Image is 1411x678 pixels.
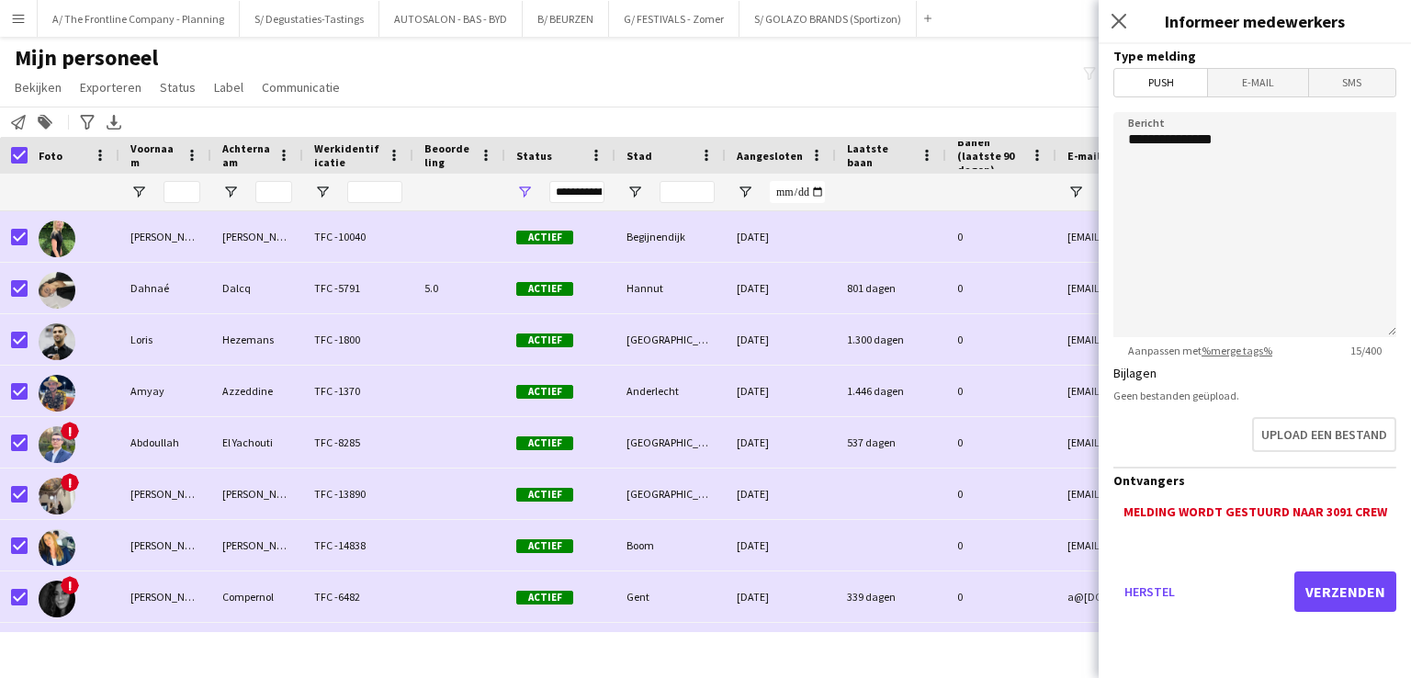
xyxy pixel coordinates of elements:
[615,520,726,571] div: Boom
[7,111,29,133] app-action-btn: Personeel informeren
[836,366,946,416] div: 1.446 dagen
[739,1,917,37] button: S/ GOLAZO BRANDS (Sportizon)
[615,211,726,262] div: Begijnendijk
[516,591,573,605] span: Actief
[39,529,75,566] img: Aurélie Van Reybroeck
[615,263,726,313] div: Hannut
[1067,149,1101,163] span: E-mail
[726,417,836,468] div: [DATE]
[152,75,203,99] a: Status
[626,149,652,163] span: Stad
[39,581,75,617] img: Anna Compernol
[1208,69,1307,96] span: E-mail
[836,571,946,622] div: 339 dagen
[39,149,62,163] span: Foto
[523,1,609,37] button: B/ BEURZEN
[119,417,211,468] div: Abdoullah
[303,417,413,468] div: TFC -8285
[303,211,413,262] div: TFC -10040
[240,1,379,37] button: S/ Degustaties-Tastings
[615,417,726,468] div: [GEOGRAPHIC_DATA]
[211,366,303,416] div: Azzeddine
[516,149,552,163] span: Status
[737,184,753,200] button: Open Filtermenu
[211,520,303,571] div: [PERSON_NAME]
[303,469,413,519] div: TFC -13890
[303,571,413,622] div: TFC -6482
[39,323,75,360] img: Loris Hezemans
[262,79,340,96] span: Communicatie
[119,263,211,313] div: Dahnaé
[303,520,413,571] div: TFC -14838
[946,623,1056,673] div: 0
[80,79,141,96] span: Exporteren
[946,211,1056,262] div: 0
[254,75,347,99] a: Communicatie
[770,181,825,203] input: Aangesloten Filter Invoer
[164,181,200,203] input: Voornaam Filter Invoer
[516,282,573,296] span: Actief
[61,576,79,594] span: !
[211,623,303,673] div: Bouzarda
[615,623,726,673] div: Mortsel
[1113,365,1157,381] label: Bijlagen
[1252,417,1396,452] button: Upload een bestand
[1113,389,1396,402] div: Geen bestanden geüpload.
[73,75,149,99] a: Exporteren
[34,111,56,133] app-action-btn: Toevoegen aan label
[737,149,803,163] span: Aangesloten
[516,539,573,553] span: Actief
[726,263,836,313] div: [DATE]
[1309,69,1395,96] span: SMS
[946,469,1056,519] div: 0
[314,184,331,200] button: Open Filtermenu
[946,417,1056,468] div: 0
[211,469,303,519] div: [PERSON_NAME] do Rosario
[119,623,211,673] div: Abdelmalekwo
[119,520,211,571] div: [PERSON_NAME]
[626,184,643,200] button: Open Filtermenu
[38,1,240,37] button: A/ The Frontline Company - Planning
[516,184,533,200] button: Open Filtermenu
[413,263,505,313] div: 5.0
[847,141,913,169] span: Laatste baan
[119,366,211,416] div: Amyay
[1113,472,1396,489] h3: Ontvangers
[211,314,303,365] div: Hezemans
[726,623,836,673] div: [DATE]
[130,141,178,169] span: Voornaam
[207,75,251,99] a: Label
[255,181,292,203] input: Achternaam Filter Invoer
[726,571,836,622] div: [DATE]
[1114,69,1207,96] span: Push
[303,366,413,416] div: TFC -1370
[946,571,1056,622] div: 0
[1067,184,1084,200] button: Open Filtermenu
[211,571,303,622] div: Compernol
[130,184,147,200] button: Open Filtermenu
[1336,344,1396,357] span: 15 / 400
[119,571,211,622] div: [PERSON_NAME]
[726,314,836,365] div: [DATE]
[615,469,726,519] div: [GEOGRAPHIC_DATA]
[957,135,1023,176] span: Banen (laatste 90 dagen)
[76,111,98,133] app-action-btn: Geavanceerde filters
[39,426,75,463] img: Abdoullah El Yachouti
[222,184,239,200] button: Open Filtermenu
[119,469,211,519] div: [PERSON_NAME]
[726,469,836,519] div: [DATE]
[836,417,946,468] div: 537 dagen
[660,181,715,203] input: Stad Filter Invoer
[516,385,573,399] span: Actief
[946,520,1056,571] div: 0
[303,263,413,313] div: TFC -5791
[1202,344,1272,357] a: %merge tags%
[726,366,836,416] div: [DATE]
[1099,9,1411,33] h3: Informeer medewerkers
[726,520,836,571] div: [DATE]
[61,422,79,440] span: !
[39,272,75,309] img: Dahnaé Dalcq
[609,1,739,37] button: G/ FESTIVALS - Zomer
[516,488,573,502] span: Actief
[836,314,946,365] div: 1.300 dagen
